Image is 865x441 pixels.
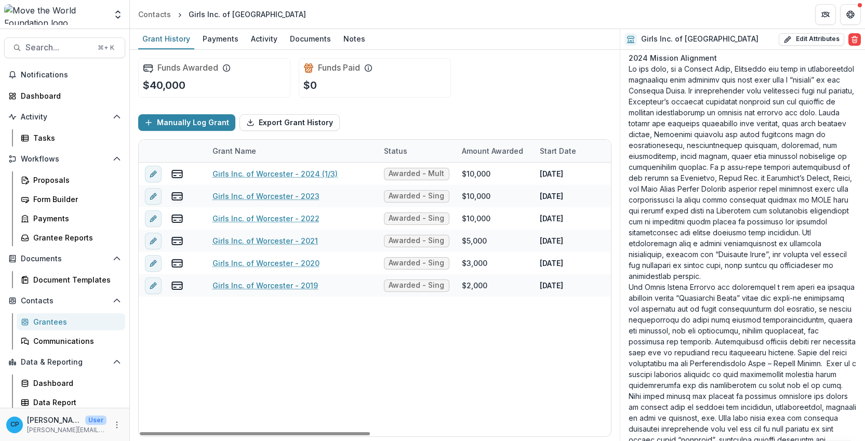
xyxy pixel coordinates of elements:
[17,313,125,330] a: Grantees
[389,214,445,223] span: Awarded - Single Year
[212,258,320,269] a: Girls Inc. of Worcester - 2020
[456,140,534,162] div: Amount Awarded
[378,140,456,162] div: Status
[212,191,320,202] a: Girls Inc. of Worcester - 2023
[21,297,109,305] span: Contacts
[17,171,125,189] a: Proposals
[27,425,107,435] p: [PERSON_NAME][EMAIL_ADDRESS][DOMAIN_NAME]
[462,191,490,202] div: $10,000
[462,258,487,269] div: $3,000
[33,132,117,143] div: Tasks
[17,210,125,227] a: Payments
[462,213,490,224] div: $10,000
[462,235,487,246] div: $5,000
[629,52,717,63] span: 2024 Mission Alignment
[33,316,117,327] div: Grantees
[198,29,243,49] a: Payments
[33,213,117,224] div: Payments
[17,129,125,146] a: Tasks
[339,31,369,46] div: Notes
[85,416,107,425] p: User
[840,4,861,25] button: Get Help
[21,90,117,101] div: Dashboard
[21,71,121,79] span: Notifications
[138,9,171,20] div: Contacts
[145,233,162,249] button: edit
[33,274,117,285] div: Document Templates
[111,4,125,25] button: Open entity switcher
[641,35,758,44] h2: Girls Inc. of [GEOGRAPHIC_DATA]
[33,232,117,243] div: Grantee Reports
[534,140,611,162] div: Start Date
[145,277,162,294] button: edit
[96,42,116,54] div: ⌘ + K
[318,63,360,73] h2: Funds Paid
[4,87,125,104] a: Dashboard
[247,31,282,46] div: Activity
[33,336,117,346] div: Communications
[33,175,117,185] div: Proposals
[389,259,445,268] span: Awarded - Single Year
[171,279,183,292] button: view-payments
[4,292,125,309] button: Open Contacts
[4,250,125,267] button: Open Documents
[17,191,125,208] a: Form Builder
[389,236,445,245] span: Awarded - Single Year
[815,4,836,25] button: Partners
[4,354,125,370] button: Open Data & Reporting
[540,258,563,269] p: [DATE]
[171,235,183,247] button: view-payments
[145,210,162,227] button: edit
[378,145,414,156] div: Status
[17,271,125,288] a: Document Templates
[17,394,125,411] a: Data Report
[189,9,306,20] div: Girls Inc. of [GEOGRAPHIC_DATA]
[27,415,81,425] p: [PERSON_NAME]
[33,378,117,389] div: Dashboard
[17,229,125,246] a: Grantee Reports
[111,419,123,431] button: More
[138,29,194,49] a: Grant History
[540,235,563,246] p: [DATE]
[21,358,109,367] span: Data & Reporting
[212,280,318,291] a: Girls Inc. of Worcester - 2019
[212,213,320,224] a: Girls Inc. of Worcester - 2022
[171,212,183,225] button: view-payments
[462,280,487,291] div: $2,000
[171,190,183,203] button: view-payments
[540,213,563,224] p: [DATE]
[389,169,445,178] span: Awarded - Multi Year
[17,375,125,392] a: Dashboard
[171,257,183,270] button: view-payments
[138,31,194,46] div: Grant History
[17,332,125,350] a: Communications
[462,168,490,179] div: $10,000
[4,109,125,125] button: Open Activity
[4,4,107,25] img: Move the World Foundation logo
[4,66,125,83] button: Notifications
[134,7,175,22] a: Contacts
[145,188,162,205] button: edit
[389,192,445,201] span: Awarded - Single Year
[10,421,19,428] div: Christina Pappas
[540,280,563,291] p: [DATE]
[286,29,335,49] a: Documents
[456,145,529,156] div: Amount Awarded
[198,31,243,46] div: Payments
[848,33,861,46] button: Delete
[540,191,563,202] p: [DATE]
[389,281,445,290] span: Awarded - Single Year
[21,113,109,122] span: Activity
[339,29,369,49] a: Notes
[134,7,310,22] nav: breadcrumb
[33,194,117,205] div: Form Builder
[540,168,563,179] p: [DATE]
[21,155,109,164] span: Workflows
[286,31,335,46] div: Documents
[33,397,117,408] div: Data Report
[779,33,844,46] button: Edit Attributes
[534,145,582,156] div: Start Date
[212,235,318,246] a: Girls Inc. of Worcester - 2021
